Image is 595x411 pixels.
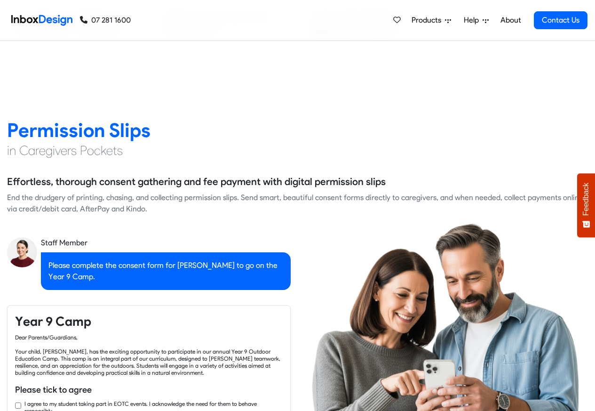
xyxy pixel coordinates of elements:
[15,313,283,330] h4: Year 9 Camp
[7,192,588,215] div: End the drudgery of printing, chasing, and collecting permission slips. Send smart, beautiful con...
[15,384,283,396] h6: Please tick to agree
[464,15,483,26] span: Help
[80,15,131,26] a: 07 281 1600
[460,11,492,30] a: Help
[7,142,588,159] h4: in Caregivers Pockets
[412,15,445,26] span: Products
[41,252,291,290] div: Please complete the consent form for [PERSON_NAME] to go on the Year 9 Camp.
[498,11,524,30] a: About
[408,11,455,30] a: Products
[15,334,283,376] div: Dear Parents/Guardians, Your child, [PERSON_NAME], has the exciting opportunity to participate in...
[577,173,595,237] button: Feedback - Show survey
[7,118,588,142] h2: Permission Slips
[582,183,590,216] span: Feedback
[7,237,37,267] img: staff_avatar.png
[41,237,291,249] div: Staff Member
[7,175,386,189] h5: Effortless, thorough consent gathering and fee payment with digital permission slips
[534,11,587,29] a: Contact Us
